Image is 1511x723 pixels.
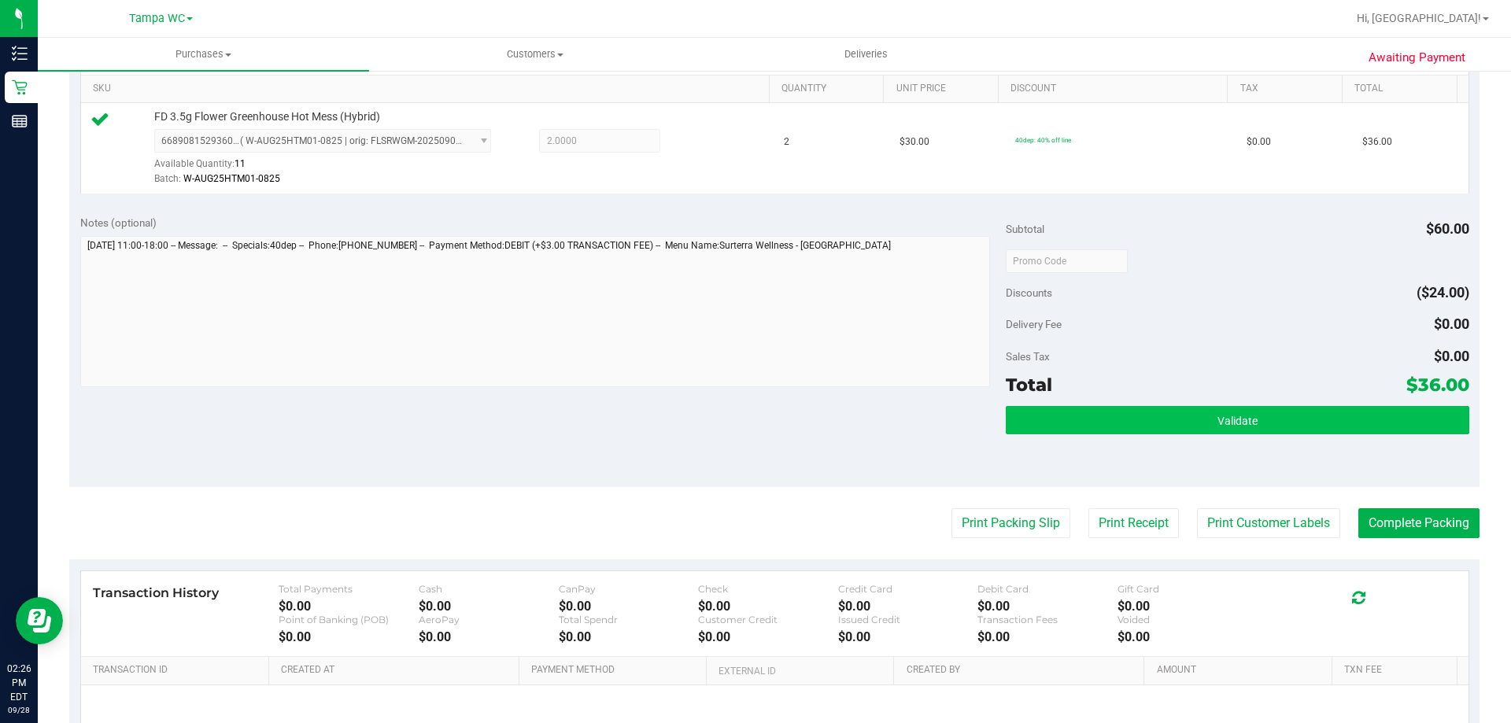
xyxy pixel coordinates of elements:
[1118,629,1258,644] div: $0.00
[12,46,28,61] inline-svg: Inventory
[1354,83,1450,95] a: Total
[1406,374,1469,396] span: $36.00
[1118,599,1258,614] div: $0.00
[16,597,63,644] iframe: Resource center
[977,629,1118,644] div: $0.00
[235,158,246,169] span: 11
[154,173,181,184] span: Batch:
[700,38,1032,71] a: Deliveries
[1006,374,1052,396] span: Total
[93,664,263,677] a: Transaction ID
[279,583,419,595] div: Total Payments
[1118,614,1258,625] div: Voided
[1358,508,1480,538] button: Complete Packing
[1344,664,1450,677] a: Txn Fee
[559,629,699,644] div: $0.00
[1157,664,1326,677] a: Amount
[1197,508,1340,538] button: Print Customer Labels
[1434,315,1469,332] span: $0.00
[698,629,838,644] div: $0.00
[369,38,700,71] a: Customers
[1006,406,1469,434] button: Validate
[38,47,369,61] span: Purchases
[12,113,28,129] inline-svg: Reports
[154,109,380,124] span: FD 3.5g Flower Greenhouse Hot Mess (Hybrid)
[1088,508,1179,538] button: Print Receipt
[93,83,763,95] a: SKU
[370,47,700,61] span: Customers
[784,135,789,149] span: 2
[1006,223,1044,235] span: Subtotal
[1240,83,1336,95] a: Tax
[838,629,978,644] div: $0.00
[281,664,512,677] a: Created At
[1426,220,1469,237] span: $60.00
[781,83,877,95] a: Quantity
[279,629,419,644] div: $0.00
[279,599,419,614] div: $0.00
[1006,318,1062,330] span: Delivery Fee
[279,614,419,625] div: Point of Banking (POB)
[951,508,1070,538] button: Print Packing Slip
[698,614,838,625] div: Customer Credit
[1010,83,1221,95] a: Discount
[1434,348,1469,364] span: $0.00
[977,599,1118,614] div: $0.00
[559,599,699,614] div: $0.00
[1417,284,1469,301] span: ($24.00)
[419,629,559,644] div: $0.00
[698,583,838,595] div: Check
[1006,249,1128,273] input: Promo Code
[559,614,699,625] div: Total Spendr
[1006,279,1052,307] span: Discounts
[977,583,1118,595] div: Debit Card
[1357,12,1481,24] span: Hi, [GEOGRAPHIC_DATA]!
[419,583,559,595] div: Cash
[900,135,929,149] span: $30.00
[7,704,31,716] p: 09/28
[698,599,838,614] div: $0.00
[838,599,978,614] div: $0.00
[823,47,909,61] span: Deliveries
[154,153,508,183] div: Available Quantity:
[1217,415,1258,427] span: Validate
[1015,136,1071,144] span: 40dep: 40% off line
[838,583,978,595] div: Credit Card
[419,614,559,625] div: AeroPay
[1362,135,1392,149] span: $36.00
[129,12,185,25] span: Tampa WC
[896,83,992,95] a: Unit Price
[1369,49,1465,67] span: Awaiting Payment
[80,216,157,229] span: Notes (optional)
[907,664,1138,677] a: Created By
[183,173,280,184] span: W-AUG25HTM01-0825
[419,599,559,614] div: $0.00
[706,657,893,685] th: External ID
[977,614,1118,625] div: Transaction Fees
[12,79,28,95] inline-svg: Retail
[531,664,700,677] a: Payment Method
[38,38,369,71] a: Purchases
[838,614,978,625] div: Issued Credit
[559,583,699,595] div: CanPay
[1118,583,1258,595] div: Gift Card
[1247,135,1271,149] span: $0.00
[7,662,31,704] p: 02:26 PM EDT
[1006,350,1050,363] span: Sales Tax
